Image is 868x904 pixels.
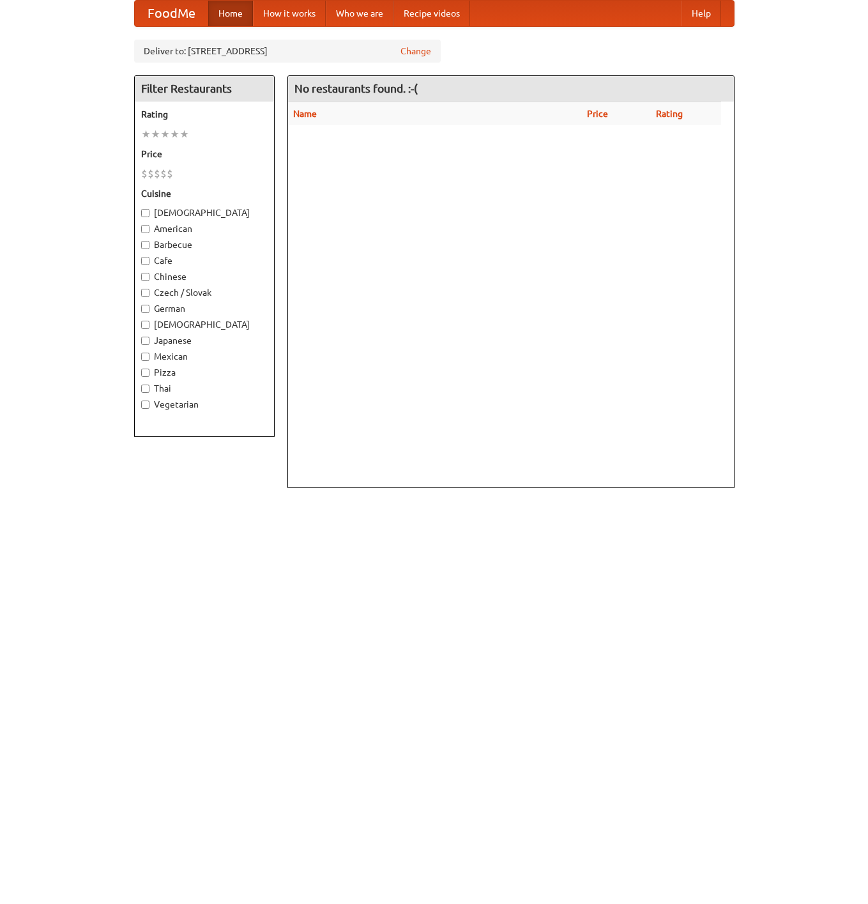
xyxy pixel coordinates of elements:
[154,167,160,181] li: $
[141,187,268,200] h5: Cuisine
[141,401,149,409] input: Vegetarian
[656,109,683,119] a: Rating
[400,45,431,57] a: Change
[208,1,253,26] a: Home
[141,257,149,265] input: Cafe
[141,209,149,217] input: [DEMOGRAPHIC_DATA]
[141,318,268,331] label: [DEMOGRAPHIC_DATA]
[148,167,154,181] li: $
[160,167,167,181] li: $
[170,127,179,141] li: ★
[141,225,149,233] input: American
[141,369,149,377] input: Pizza
[167,167,173,181] li: $
[141,366,268,379] label: Pizza
[141,398,268,411] label: Vegetarian
[151,127,160,141] li: ★
[587,109,608,119] a: Price
[141,270,268,283] label: Chinese
[141,334,268,347] label: Japanese
[294,82,418,95] ng-pluralize: No restaurants found. :-(
[141,273,149,281] input: Chinese
[141,286,268,299] label: Czech / Slovak
[141,108,268,121] h5: Rating
[141,321,149,329] input: [DEMOGRAPHIC_DATA]
[141,305,149,313] input: German
[141,385,149,393] input: Thai
[135,76,274,102] h4: Filter Restaurants
[179,127,189,141] li: ★
[326,1,393,26] a: Who we are
[134,40,441,63] div: Deliver to: [STREET_ADDRESS]
[141,148,268,160] h5: Price
[141,238,268,251] label: Barbecue
[393,1,470,26] a: Recipe videos
[141,222,268,235] label: American
[135,1,208,26] a: FoodMe
[141,127,151,141] li: ★
[141,254,268,267] label: Cafe
[141,167,148,181] li: $
[160,127,170,141] li: ★
[681,1,721,26] a: Help
[253,1,326,26] a: How it works
[141,350,268,363] label: Mexican
[141,206,268,219] label: [DEMOGRAPHIC_DATA]
[141,353,149,361] input: Mexican
[141,241,149,249] input: Barbecue
[141,382,268,395] label: Thai
[141,337,149,345] input: Japanese
[141,289,149,297] input: Czech / Slovak
[293,109,317,119] a: Name
[141,302,268,315] label: German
